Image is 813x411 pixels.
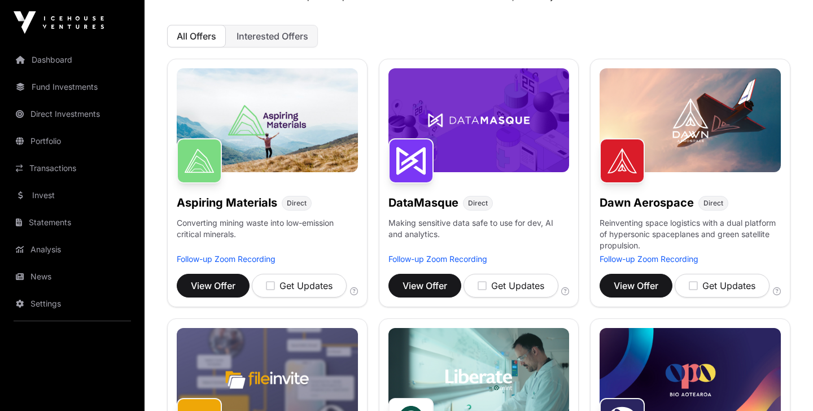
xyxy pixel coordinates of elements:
div: Get Updates [266,279,333,292]
button: Get Updates [464,274,558,298]
a: Portfolio [9,129,135,154]
button: Get Updates [675,274,770,298]
a: Transactions [9,156,135,181]
span: Interested Offers [237,30,308,42]
a: News [9,264,135,289]
p: Making sensitive data safe to use for dev, AI and analytics. [388,217,570,253]
img: Aspiring-Banner.jpg [177,68,358,172]
span: View Offer [191,279,235,292]
img: Dawn-Banner.jpg [600,68,781,172]
img: DataMasque [388,138,434,183]
span: View Offer [403,279,447,292]
img: Icehouse Ventures Logo [14,11,104,34]
h1: Aspiring Materials [177,195,277,211]
iframe: Chat Widget [757,357,813,411]
a: Statements [9,210,135,235]
a: Analysis [9,237,135,262]
button: All Offers [167,25,226,47]
a: Dashboard [9,47,135,72]
a: Follow-up Zoom Recording [600,254,698,264]
a: Settings [9,291,135,316]
a: Invest [9,183,135,208]
img: DataMasque-Banner.jpg [388,68,570,172]
button: Interested Offers [227,25,318,47]
span: Direct [468,199,488,208]
button: View Offer [388,274,461,298]
img: Dawn Aerospace [600,138,645,183]
h1: DataMasque [388,195,458,211]
span: All Offers [177,30,216,42]
button: Get Updates [252,274,347,298]
a: Fund Investments [9,75,135,99]
a: Follow-up Zoom Recording [388,254,487,264]
h1: Dawn Aerospace [600,195,694,211]
span: View Offer [614,279,658,292]
a: Follow-up Zoom Recording [177,254,276,264]
div: Get Updates [689,279,755,292]
div: Get Updates [478,279,544,292]
button: View Offer [177,274,250,298]
span: Direct [287,199,307,208]
span: Direct [703,199,723,208]
button: View Offer [600,274,672,298]
a: Direct Investments [9,102,135,126]
p: Reinventing space logistics with a dual platform of hypersonic spaceplanes and green satellite pr... [600,217,781,253]
img: Aspiring Materials [177,138,222,183]
p: Converting mining waste into low-emission critical minerals. [177,217,358,253]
